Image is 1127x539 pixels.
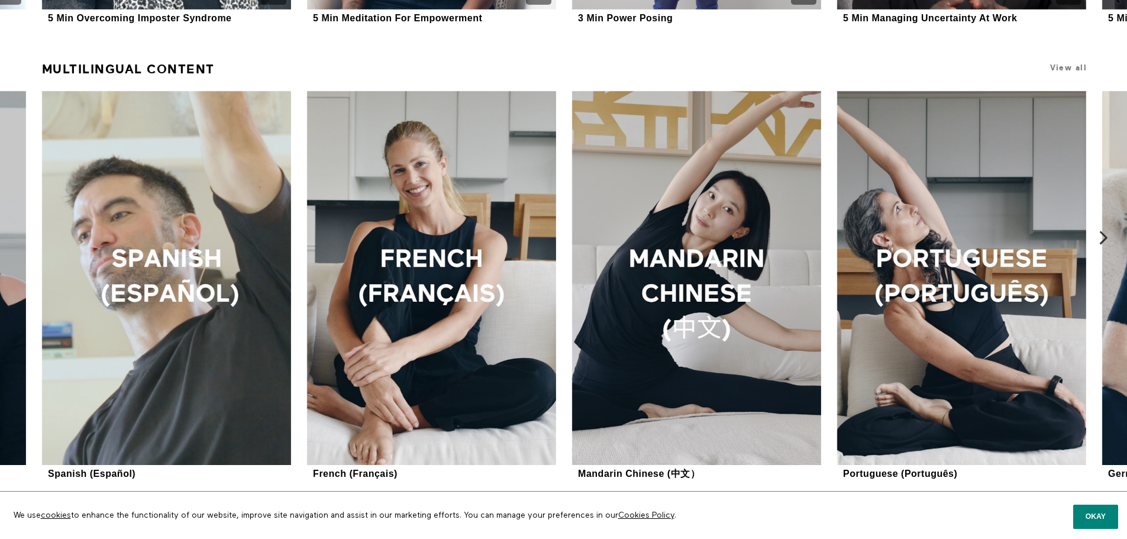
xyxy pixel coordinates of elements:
[313,468,398,479] div: French (Français)
[618,511,674,519] a: Cookies Policy
[42,57,215,82] a: Multilingual Content
[572,91,821,481] a: Mandarin Chinese (中文）Mandarin Chinese (中文）
[843,12,1017,24] div: 5 Min Managing Uncertainty At Work
[1073,505,1118,528] button: Okay
[41,511,71,519] a: cookies
[837,91,1086,481] a: Portuguese (Português)Portuguese (Português)
[578,468,700,479] div: Mandarin Chinese (中文）
[5,501,889,530] p: We use to enhance the functionality of our website, improve site navigation and assist in our mar...
[578,12,673,24] div: 3 Min Power Posing
[42,91,291,481] a: Spanish (Español)Spanish (Español)
[843,468,957,479] div: Portuguese (Português)
[48,468,135,479] div: Spanish (Español)
[48,12,231,24] div: 5 Min Overcoming Imposter Syndrome
[313,12,482,24] div: 5 Min Meditation For Empowerment
[307,91,556,481] a: French (Français)French (Français)
[1050,63,1087,72] a: View all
